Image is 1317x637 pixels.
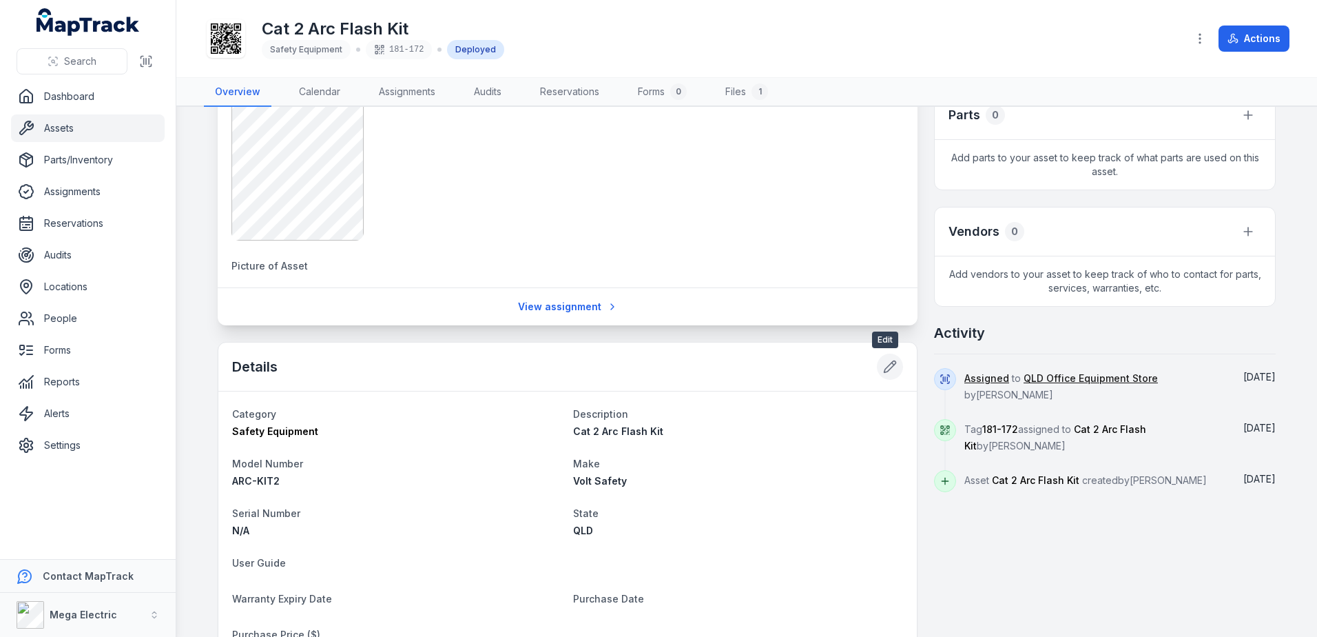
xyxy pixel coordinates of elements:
[573,425,663,437] span: Cat 2 Arc Flash Kit
[1243,473,1276,485] time: 01/10/2025, 9:12:31 am
[509,294,627,320] a: View assignment
[573,408,628,420] span: Description
[982,423,1018,435] span: 181-172
[232,593,332,605] span: Warranty Expiry Date
[670,83,687,100] div: 0
[366,40,432,59] div: 181-172
[627,78,698,107] a: Forms0
[1243,422,1276,434] span: [DATE]
[964,423,1146,452] span: Tag assigned to by [PERSON_NAME]
[270,44,342,54] span: Safety Equipment
[934,323,985,343] h2: Activity
[11,400,165,427] a: Alerts
[573,458,600,469] span: Make
[17,48,127,74] button: Search
[11,432,165,459] a: Settings
[714,78,779,107] a: Files1
[573,593,644,605] span: Purchase Date
[1243,422,1276,434] time: 01/10/2025, 9:12:31 am
[1219,26,1289,52] button: Actions
[11,210,165,237] a: Reservations
[986,105,1005,125] div: 0
[232,425,318,437] span: Safety Equipment
[573,507,599,519] span: State
[573,475,627,487] span: Volt Safety
[964,372,1158,401] span: to by [PERSON_NAME]
[232,557,286,569] span: User Guide
[935,140,1275,190] span: Add parts to your asset to keep track of what parts are used on this asset.
[1024,372,1158,385] a: QLD Office Equipment Store
[529,78,610,107] a: Reservations
[232,458,303,469] span: Model Number
[231,260,308,272] span: Picture of Asset
[463,78,512,107] a: Audits
[948,222,999,241] h3: Vendors
[11,241,165,269] a: Audits
[43,570,134,582] strong: Contact MapTrack
[232,357,278,376] h2: Details
[1243,371,1276,383] time: 01/10/2025, 9:13:26 am
[11,114,165,142] a: Assets
[368,78,446,107] a: Assignments
[262,18,504,40] h1: Cat 2 Arc Flash Kit
[11,146,165,174] a: Parts/Inventory
[232,408,276,420] span: Category
[964,474,1207,486] span: Asset created by [PERSON_NAME]
[751,83,768,100] div: 1
[232,475,280,487] span: ARC-KIT2
[11,336,165,364] a: Forms
[232,507,300,519] span: Serial Number
[872,332,898,348] span: Edit
[964,372,1009,385] a: Assigned
[1005,222,1024,241] div: 0
[204,78,271,107] a: Overview
[11,368,165,396] a: Reports
[11,178,165,205] a: Assignments
[37,8,140,36] a: MapTrack
[64,54,96,68] span: Search
[948,105,980,125] h3: Parts
[447,40,504,59] div: Deployed
[573,525,593,536] span: QLD
[288,78,351,107] a: Calendar
[1243,473,1276,485] span: [DATE]
[11,83,165,110] a: Dashboard
[11,273,165,301] a: Locations
[232,525,249,536] span: N/A
[935,256,1275,306] span: Add vendors to your asset to keep track of who to contact for parts, services, warranties, etc.
[992,474,1079,486] span: Cat 2 Arc Flash Kit
[11,305,165,332] a: People
[50,609,117,620] strong: Mega Electric
[1243,371,1276,383] span: [DATE]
